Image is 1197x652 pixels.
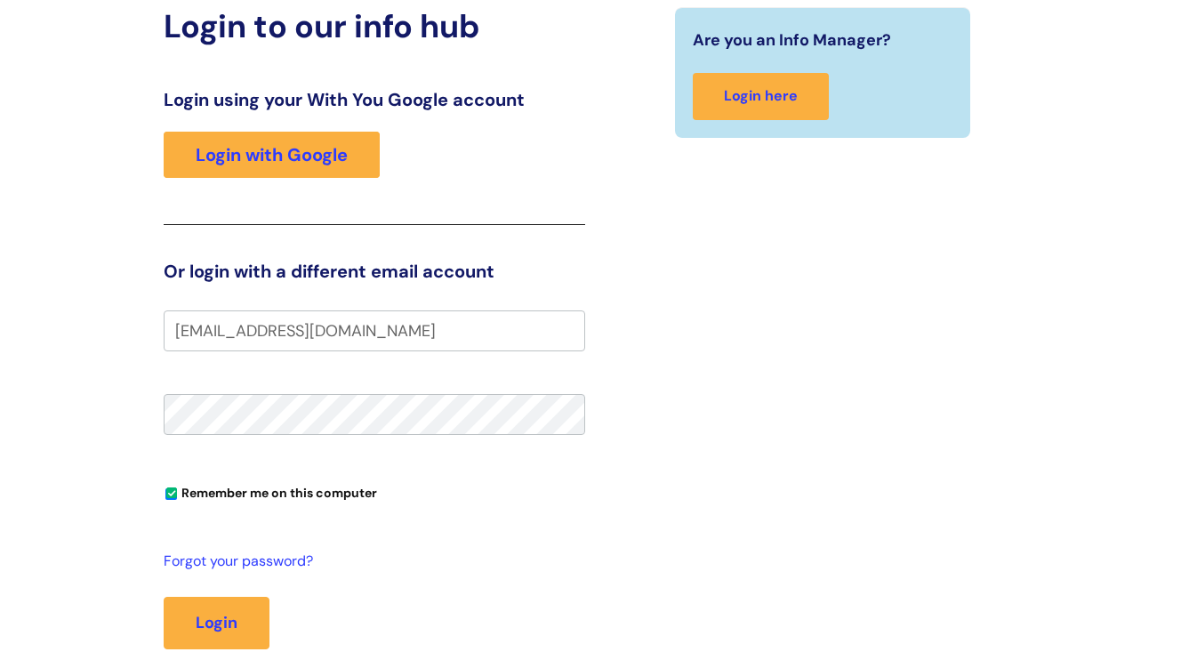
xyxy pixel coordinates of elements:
[164,478,585,506] div: You can uncheck this option if you're logging in from a shared device
[164,89,585,110] h3: Login using your With You Google account
[164,132,380,178] a: Login with Google
[693,26,891,54] span: Are you an Info Manager?
[165,488,177,500] input: Remember me on this computer
[164,549,576,575] a: Forgot your password?
[164,481,377,501] label: Remember me on this computer
[164,310,585,351] input: Your e-mail address
[693,73,829,120] a: Login here
[164,7,585,45] h2: Login to our info hub
[164,261,585,282] h3: Or login with a different email account
[164,597,269,648] button: Login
